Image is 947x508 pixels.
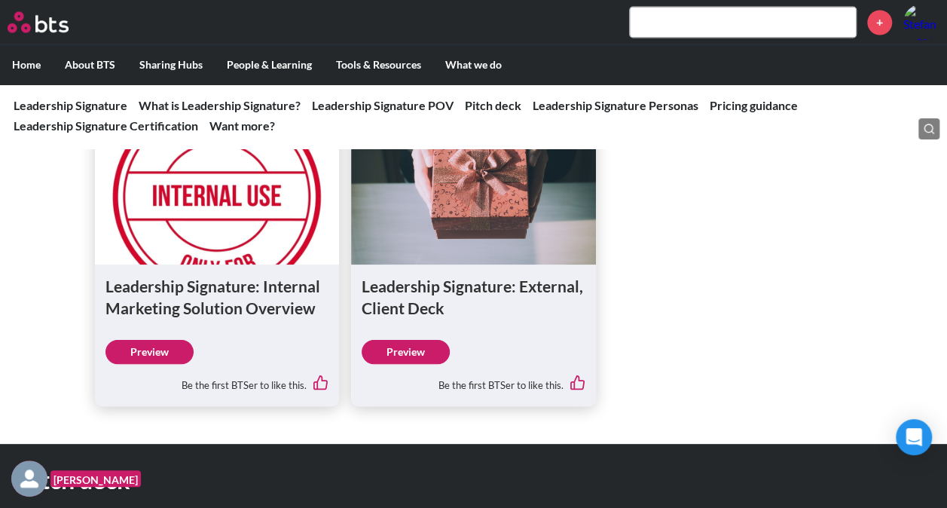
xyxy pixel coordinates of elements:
div: Be the first BTSer to like this. [362,364,585,396]
a: Preview [105,340,194,364]
a: Preview [362,340,450,364]
a: Go home [8,11,96,32]
a: What is Leadership Signature? [139,98,301,112]
a: Leadership Signature POV [312,98,454,112]
label: About BTS [53,45,127,84]
h1: Pitch deck [19,463,655,497]
h1: Leadership Signature: External, Client Deck [362,275,585,320]
label: What we do [433,45,514,84]
figcaption: [PERSON_NAME] [50,470,141,488]
a: Profile [903,4,939,40]
a: Want more? [209,118,275,133]
a: Pitch deck [465,98,521,112]
div: Open Intercom Messenger [896,419,932,455]
label: Sharing Hubs [127,45,215,84]
img: Stefan Cronje [903,4,939,40]
a: Leadership Signature Personas [533,98,698,112]
div: Be the first BTSer to like this. [105,364,329,396]
label: People & Learning [215,45,324,84]
a: Leadership Signature [14,98,127,112]
a: + [867,10,892,35]
a: Leadership Signature Certification [14,118,198,133]
a: Pricing guidance [710,98,798,112]
h1: Leadership Signature: Internal Marketing Solution Overview [105,275,329,320]
img: F [11,461,47,497]
img: BTS Logo [8,11,69,32]
label: Tools & Resources [324,45,433,84]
